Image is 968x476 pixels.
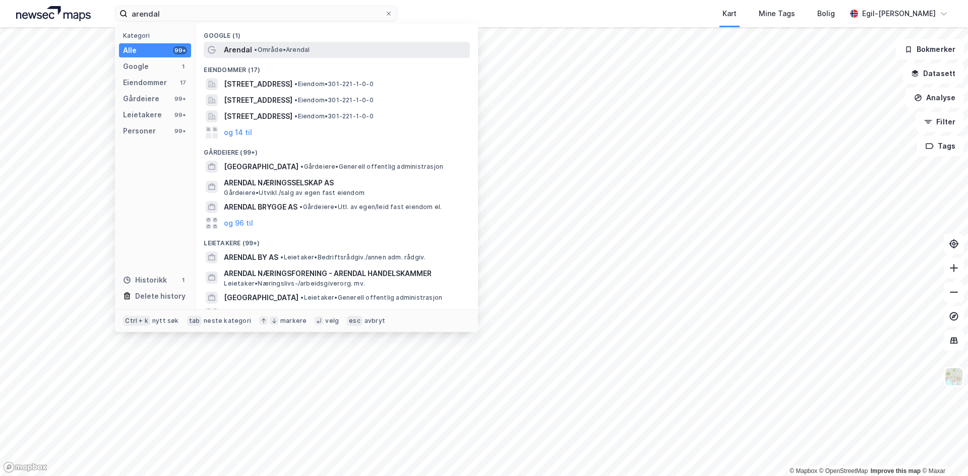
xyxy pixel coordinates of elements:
[123,60,149,73] div: Google
[294,80,373,88] span: Eiendom • 301-221-1-0-0
[917,136,964,156] button: Tags
[187,316,202,326] div: tab
[280,253,283,261] span: •
[224,126,252,139] button: og 14 til
[300,294,304,301] span: •
[224,292,298,304] span: [GEOGRAPHIC_DATA]
[294,112,373,120] span: Eiendom • 301-221-1-0-0
[196,24,478,42] div: Google (1)
[916,112,964,132] button: Filter
[905,88,964,108] button: Analyse
[123,77,167,89] div: Eiendommer
[123,32,191,39] div: Kategori
[135,290,186,302] div: Delete history
[128,6,385,21] input: Søk på adresse, matrikkel, gårdeiere, leietakere eller personer
[196,141,478,159] div: Gårdeiere (99+)
[862,8,936,20] div: Egil-[PERSON_NAME]
[204,317,251,325] div: neste kategori
[123,274,167,286] div: Historikk
[299,203,442,211] span: Gårdeiere • Utl. av egen/leid fast eiendom el.
[300,163,304,170] span: •
[16,6,91,21] img: logo.a4113a55bc3d86da70a041830d287a7e.svg
[224,201,297,213] span: ARENDAL BRYGGE AS
[224,217,253,229] button: og 96 til
[722,8,737,20] div: Kart
[294,80,297,88] span: •
[790,467,817,474] a: Mapbox
[179,79,187,87] div: 17
[365,317,385,325] div: avbryt
[224,177,466,189] span: ARENDAL NÆRINGSSELSKAP AS
[224,44,252,56] span: Arendal
[224,267,466,280] span: ARENDAL NÆRINGSFORENING - ARENDAL HANDELSKAMMER
[224,308,253,320] button: og 96 til
[918,428,968,476] iframe: Chat Widget
[817,8,835,20] div: Bolig
[173,127,187,135] div: 99+
[299,203,302,211] span: •
[179,276,187,284] div: 1
[173,95,187,103] div: 99+
[254,46,310,54] span: Område • Arendal
[819,467,868,474] a: OpenStreetMap
[347,316,362,326] div: esc
[294,96,297,104] span: •
[123,125,156,137] div: Personer
[902,63,964,84] button: Datasett
[123,44,137,56] div: Alle
[224,94,292,106] span: [STREET_ADDRESS]
[224,161,298,173] span: [GEOGRAPHIC_DATA]
[224,110,292,122] span: [STREET_ADDRESS]
[294,96,373,104] span: Eiendom • 301-221-1-0-0
[254,46,257,53] span: •
[196,231,478,249] div: Leietakere (99+)
[152,317,179,325] div: nytt søk
[173,111,187,119] div: 99+
[294,112,297,120] span: •
[224,78,292,90] span: [STREET_ADDRESS]
[280,317,307,325] div: markere
[325,317,339,325] div: velg
[300,163,443,171] span: Gårdeiere • Generell offentlig administrasjon
[224,280,365,288] span: Leietaker • Næringslivs-/arbeidsgiverorg. mv.
[944,367,963,386] img: Z
[896,39,964,59] button: Bokmerker
[123,93,159,105] div: Gårdeiere
[759,8,795,20] div: Mine Tags
[3,461,47,473] a: Mapbox homepage
[280,253,426,261] span: Leietaker • Bedriftsrådgiv./annen adm. rådgiv.
[224,251,278,263] span: ARENDAL BY AS
[196,58,478,76] div: Eiendommer (17)
[179,62,187,71] div: 1
[300,294,442,302] span: Leietaker • Generell offentlig administrasjon
[224,189,365,197] span: Gårdeiere • Utvikl./salg av egen fast eiendom
[123,109,162,121] div: Leietakere
[871,467,921,474] a: Improve this map
[173,46,187,54] div: 99+
[123,316,150,326] div: Ctrl + k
